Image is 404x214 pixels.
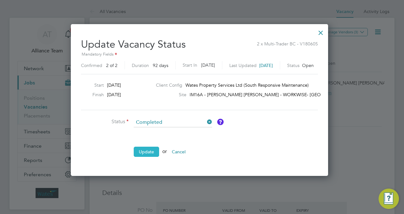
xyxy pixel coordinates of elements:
[217,119,224,125] button: Vacancy Status Definitions
[156,82,182,88] label: Client Config
[302,63,314,68] span: Open
[78,92,104,97] label: Finish
[81,147,272,163] li: or
[78,82,104,88] label: Start
[259,63,273,68] span: [DATE]
[81,33,318,71] h2: Update Vacancy Status
[134,147,159,157] button: Update
[167,147,191,157] button: Cancel
[107,82,121,88] span: [DATE]
[257,38,318,47] span: 2 x Multi-Trader BC - V180605
[185,82,309,88] span: Wates Property Services Ltd (South Responsive Maintenance)
[287,63,300,68] label: Status
[183,61,197,69] label: Start In
[81,63,102,68] label: Confirmed
[81,51,318,58] div: Mandatory Fields
[229,63,257,68] label: Last Updated
[153,63,168,68] span: 92 days
[132,63,149,68] label: Duration
[134,118,212,127] input: Select one
[379,189,399,209] button: Engage Resource Center
[156,92,186,97] label: Site
[190,92,355,97] span: IM16A - [PERSON_NAME] [PERSON_NAME] - WORKWISE- [GEOGRAPHIC_DATA]
[106,63,118,68] span: 2 of 2
[201,62,215,68] span: [DATE]
[81,118,129,125] label: Status
[107,92,121,97] span: [DATE]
